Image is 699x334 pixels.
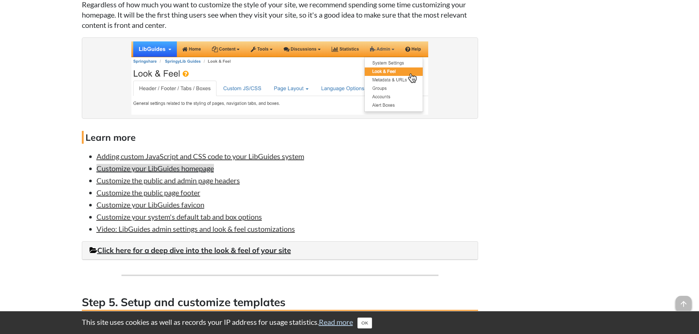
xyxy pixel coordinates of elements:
a: Video: LibGuides admin settings and look & feel customizations [97,224,295,233]
span: arrow_upward [676,296,692,312]
a: Customize your LibGuides homepage [97,164,214,173]
h3: Step 5. Setup and customize templates [82,294,478,311]
a: Customize the public page footer [97,188,200,197]
img: Customizing your site's look and feel [131,41,428,115]
a: Click here for a deep dive into the look & feel of your site [90,246,291,255]
a: Customize your system's default tab and box options [97,212,262,221]
a: Customize the public and admin page headers [97,176,240,185]
a: arrow_upward [676,297,692,305]
div: This site uses cookies as well as records your IP address for usage statistics. [74,317,625,329]
a: Customize your LibGuides favicon [97,200,204,209]
h4: Learn more [82,131,478,144]
a: Adding custom JavaScript and CSS code to your LibGuides system [97,152,304,161]
a: Read more [319,318,353,326]
button: Close [357,318,372,329]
